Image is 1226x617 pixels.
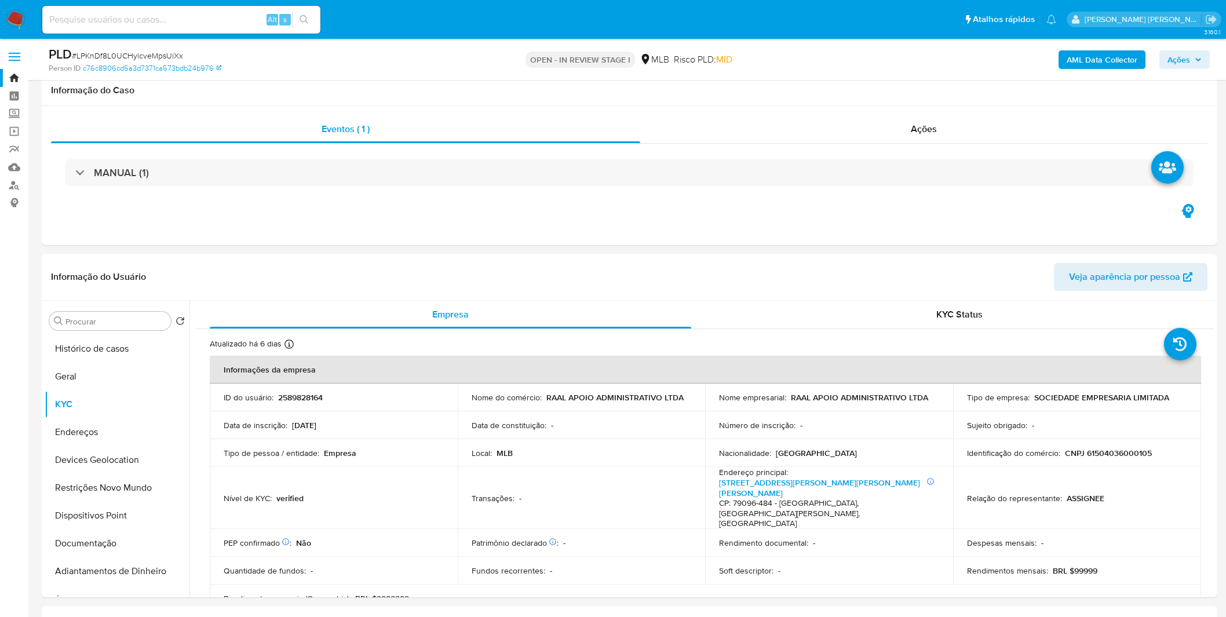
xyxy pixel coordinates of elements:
h3: MANUAL (1) [94,166,149,179]
span: Atalhos rápidos [973,13,1035,25]
button: Devices Geolocation [45,446,189,474]
p: - [813,538,815,548]
button: AML Data Collector [1059,50,1145,69]
button: Dispositivos Point [45,502,189,530]
h1: Informação do Usuário [51,271,146,283]
p: Relação do representante : [967,493,1062,503]
span: MID [716,53,732,66]
b: AML Data Collector [1067,50,1137,69]
a: c76c8906cd5a3d7371ca573bdb24b976 [83,63,221,74]
p: - [1032,420,1034,430]
span: Ações [1167,50,1190,69]
span: # LPKnDf8L0UCHylcveMpsUiXx [72,50,183,61]
button: Histórico de casos [45,335,189,363]
p: - [778,565,780,576]
p: - [519,493,521,503]
button: Adiantamentos de Dinheiro [45,557,189,585]
p: [DATE] [292,420,316,430]
p: CNPJ 61504036000105 [1065,448,1152,458]
p: Rendimentos mensais (Companhia) : [224,593,351,604]
p: ID do usuário : [224,392,273,403]
b: PLD [49,45,72,63]
b: Person ID [49,63,81,74]
button: Retornar ao pedido padrão [176,316,185,329]
span: s [283,14,287,25]
p: Patrimônio declarado : [472,538,559,548]
button: Restrições Novo Mundo [45,474,189,502]
button: Geral [45,363,189,390]
button: Anexos [45,585,189,613]
p: Nome do comércio : [472,392,542,403]
p: Empresa [324,448,356,458]
p: - [1041,538,1043,548]
p: MLB [497,448,513,458]
p: SOCIEDADE EMPRESARIA LIMITADA [1034,392,1169,403]
div: MLB [640,53,669,66]
span: Veja aparência por pessoa [1069,263,1180,291]
button: Documentação [45,530,189,557]
p: Rendimentos mensais : [967,565,1048,576]
p: - [800,420,802,430]
button: KYC [45,390,189,418]
p: [GEOGRAPHIC_DATA] [776,448,857,458]
a: Notificações [1046,14,1056,24]
p: Quantidade de fundos : [224,565,306,576]
button: Veja aparência por pessoa [1054,263,1207,291]
span: Risco PLD: [674,53,732,66]
p: Data de inscrição : [224,420,287,430]
p: - [551,420,553,430]
span: Ações [911,122,937,136]
button: Ações [1159,50,1210,69]
p: PEP confirmado : [224,538,291,548]
p: Soft descriptor : [719,565,773,576]
p: Tipo de pessoa / entidade : [224,448,319,458]
p: ASSIGNEE [1067,493,1104,503]
p: Número de inscrição : [719,420,796,430]
p: - [311,565,313,576]
h1: Informação do Caso [51,85,1207,96]
p: Rendimento documental : [719,538,808,548]
p: Nome empresarial : [719,392,786,403]
p: Sujeito obrigado : [967,420,1027,430]
p: Atualizado há 6 dias [210,338,282,349]
th: Informações da empresa [210,356,1201,384]
p: Despesas mensais : [967,538,1037,548]
p: Fundos recorrentes : [472,565,545,576]
p: Endereço principal : [719,467,788,477]
p: Data de constituição : [472,420,546,430]
a: [STREET_ADDRESS][PERSON_NAME][PERSON_NAME][PERSON_NAME] [719,477,920,499]
p: Local : [472,448,492,458]
p: OPEN - IN REVIEW STAGE I [526,52,635,68]
a: Sair [1205,13,1217,25]
button: Endereços [45,418,189,446]
span: Eventos ( 1 ) [322,122,370,136]
p: Nacionalidade : [719,448,771,458]
p: - [550,565,552,576]
p: BRL $99999 [1053,565,1097,576]
p: verified [276,493,304,503]
p: BRL $9999999 [355,593,409,604]
div: MANUAL (1) [65,159,1194,186]
p: Nível de KYC : [224,493,272,503]
p: RAAL APOIO ADMINISTRATIVO LTDA [546,392,684,403]
p: Transações : [472,493,515,503]
input: Pesquise usuários ou casos... [42,12,320,27]
button: Procurar [54,316,63,326]
input: Procurar [65,316,166,327]
span: Alt [268,14,277,25]
span: KYC Status [936,308,983,321]
button: search-icon [292,12,316,28]
p: RAAL APOIO ADMINISTRATIVO LTDA [791,392,928,403]
p: - [563,538,565,548]
h4: CP: 79096-484 - [GEOGRAPHIC_DATA], [GEOGRAPHIC_DATA][PERSON_NAME], [GEOGRAPHIC_DATA] [719,498,935,529]
p: 2589828164 [278,392,323,403]
p: Não [296,538,311,548]
p: Identificação do comércio : [967,448,1060,458]
span: Empresa [432,308,469,321]
p: Tipo de empresa : [967,392,1030,403]
p: igor.silva@mercadolivre.com [1085,14,1202,25]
